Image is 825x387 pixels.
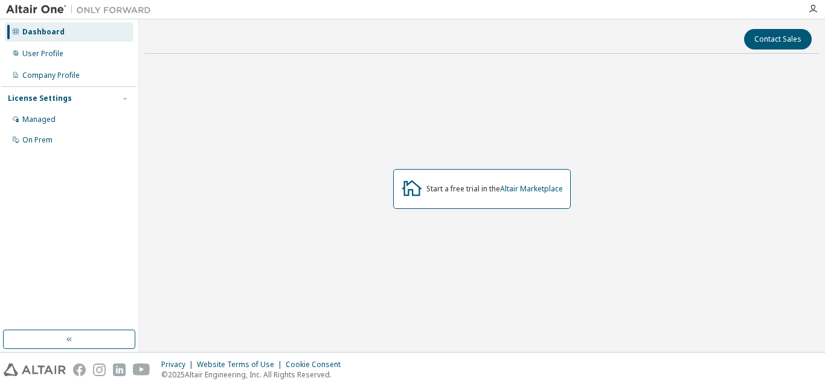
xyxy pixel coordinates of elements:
[22,115,56,124] div: Managed
[500,184,563,194] a: Altair Marketplace
[8,94,72,103] div: License Settings
[22,27,65,37] div: Dashboard
[426,184,563,194] div: Start a free trial in the
[197,360,286,369] div: Website Terms of Use
[6,4,157,16] img: Altair One
[133,363,150,376] img: youtube.svg
[744,29,812,50] button: Contact Sales
[286,360,348,369] div: Cookie Consent
[161,369,348,380] p: © 2025 Altair Engineering, Inc. All Rights Reserved.
[93,363,106,376] img: instagram.svg
[113,363,126,376] img: linkedin.svg
[73,363,86,376] img: facebook.svg
[4,363,66,376] img: altair_logo.svg
[161,360,197,369] div: Privacy
[22,71,80,80] div: Company Profile
[22,135,53,145] div: On Prem
[22,49,63,59] div: User Profile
